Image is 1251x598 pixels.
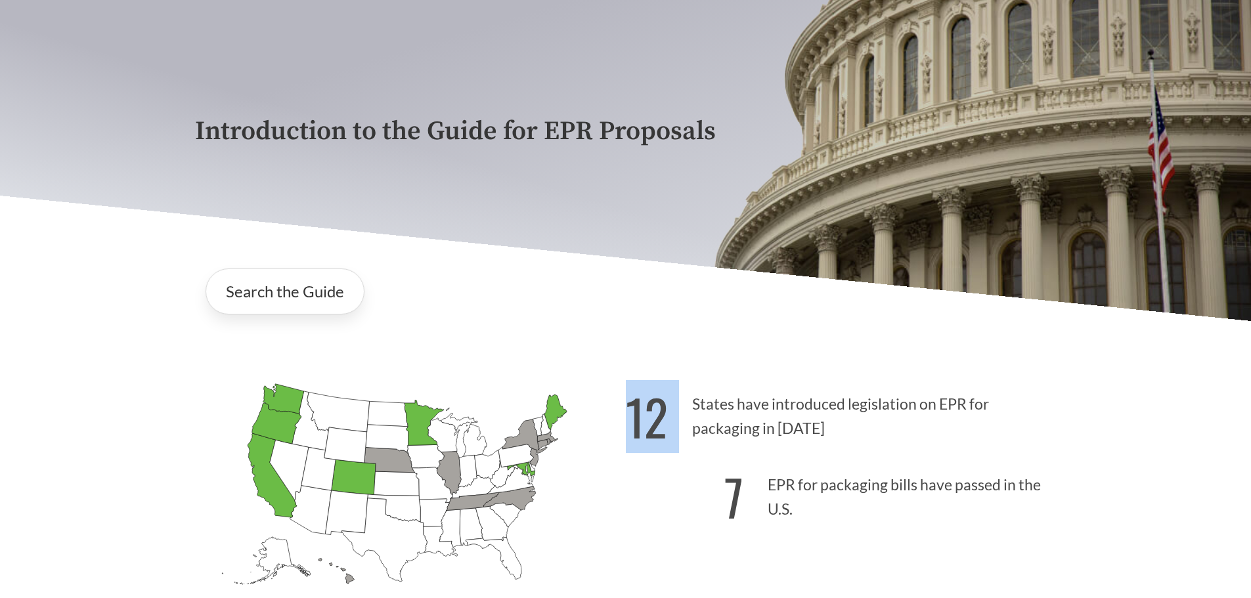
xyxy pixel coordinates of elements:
[626,372,1057,453] p: States have introduced legislation on EPR for packaging in [DATE]
[626,380,668,453] strong: 12
[195,117,1057,146] p: Introduction to the Guide for EPR Proposals
[206,268,364,314] a: Search the Guide
[626,453,1057,534] p: EPR for packaging bills have passed in the U.S.
[724,460,743,533] strong: 7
